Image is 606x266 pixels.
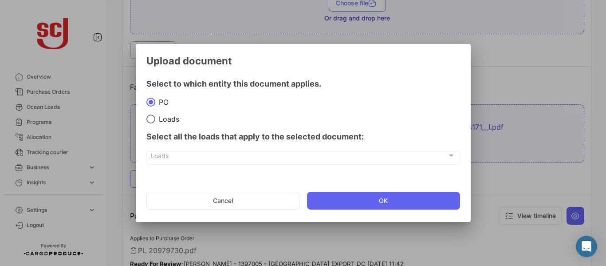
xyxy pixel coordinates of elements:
button: OK [307,192,460,210]
span: Loads [155,115,179,123]
div: Abrir Intercom Messenger [576,236,597,257]
span: Loads [151,154,447,161]
h3: Upload document [146,55,460,67]
span: PO [155,98,169,107]
h4: Select all the loads that apply to the selected document: [146,131,460,143]
h4: Select to which entity this document applies. [146,78,460,90]
button: Cancel [146,192,300,210]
